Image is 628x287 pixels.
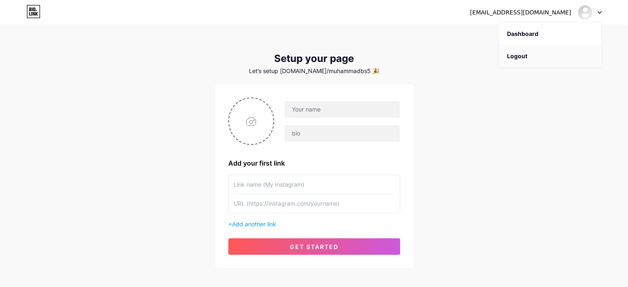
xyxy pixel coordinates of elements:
[284,101,399,118] input: Your name
[232,221,276,228] span: Add another link
[234,175,395,194] input: Link name (My Instagram)
[290,243,339,250] span: get started
[499,23,601,45] a: Dashboard
[234,194,395,213] input: URL (https://instagram.com/yourname)
[228,220,400,228] div: +
[228,238,400,255] button: get started
[470,8,571,17] div: [EMAIL_ADDRESS][DOMAIN_NAME]
[577,5,593,20] img: Muhammad Fadjar Akbar
[499,45,601,67] li: Logout
[228,158,400,168] div: Add your first link
[215,68,413,74] div: Let’s setup [DOMAIN_NAME]/muhammadbs5 🎉
[215,53,413,64] div: Setup your page
[284,125,399,142] input: bio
